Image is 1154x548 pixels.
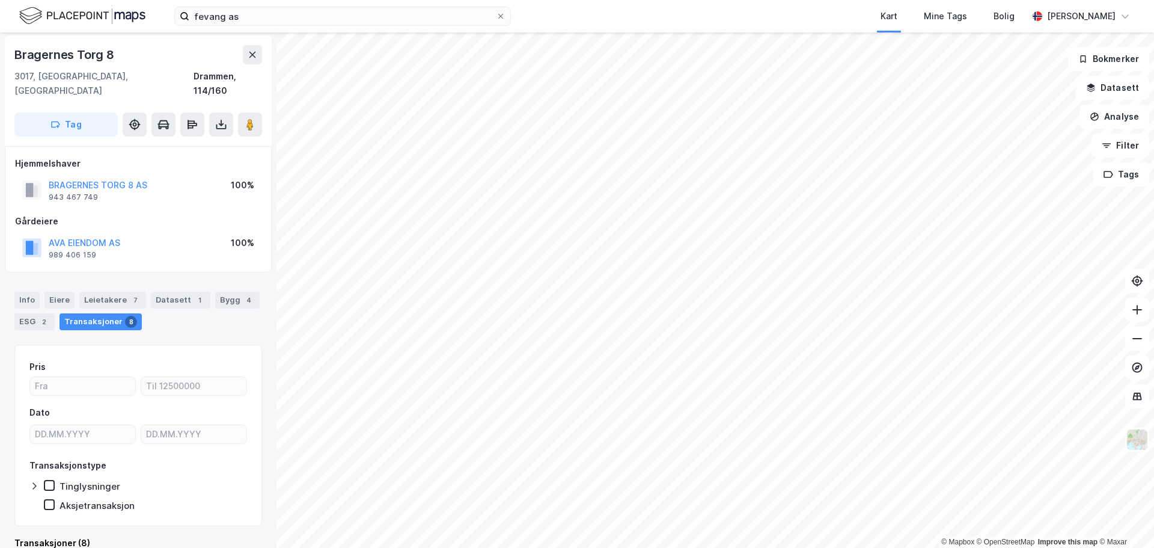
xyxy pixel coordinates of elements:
input: Søk på adresse, matrikkel, gårdeiere, leietakere eller personer [189,7,496,25]
div: 3017, [GEOGRAPHIC_DATA], [GEOGRAPHIC_DATA] [14,69,194,98]
div: 4 [243,294,255,306]
div: 943 467 749 [49,192,98,202]
div: Transaksjonstype [29,458,106,473]
button: Tags [1093,162,1149,186]
a: OpenStreetMap [977,538,1035,546]
div: Bragernes Torg 8 [14,45,117,64]
a: Improve this map [1038,538,1098,546]
input: DD.MM.YYYY [30,425,135,443]
div: Hjemmelshaver [15,156,261,171]
div: 1 [194,294,206,306]
input: DD.MM.YYYY [141,425,246,443]
div: 7 [129,294,141,306]
div: Mine Tags [924,9,967,23]
button: Datasett [1076,76,1149,100]
img: Z [1126,428,1149,451]
div: 989 406 159 [49,250,96,260]
div: Transaksjoner [60,313,142,330]
div: 2 [38,316,50,328]
div: Info [14,292,40,309]
div: Kart [881,9,897,23]
input: Fra [30,377,135,395]
iframe: Chat Widget [1094,490,1154,548]
div: ESG [14,313,55,330]
div: 8 [125,316,137,328]
div: Drammen, 114/160 [194,69,262,98]
input: Til 12500000 [141,377,246,395]
div: 100% [231,236,254,250]
a: Mapbox [941,538,974,546]
button: Analyse [1079,105,1149,129]
div: Tinglysninger [60,481,120,492]
div: Dato [29,405,50,420]
div: Datasett [151,292,210,309]
div: Pris [29,360,46,374]
button: Tag [14,112,118,137]
div: Eiere [44,292,75,309]
div: Kontrollprogram for chat [1094,490,1154,548]
div: Leietakere [79,292,146,309]
button: Bokmerker [1068,47,1149,71]
button: Filter [1091,134,1149,158]
div: Bolig [994,9,1015,23]
div: [PERSON_NAME] [1047,9,1116,23]
div: Gårdeiere [15,214,261,229]
div: 100% [231,178,254,192]
img: logo.f888ab2527a4732fd821a326f86c7f29.svg [19,5,145,26]
div: Aksjetransaksjon [60,500,135,511]
div: Bygg [215,292,260,309]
